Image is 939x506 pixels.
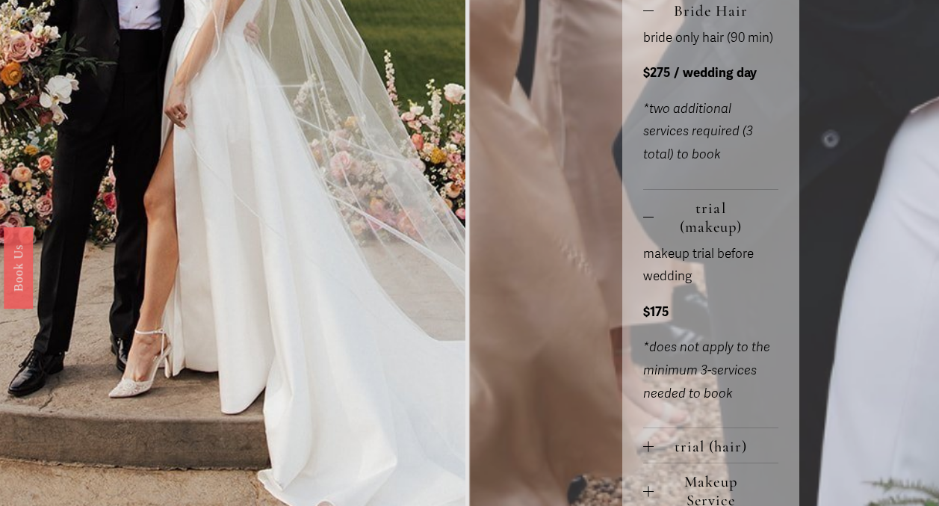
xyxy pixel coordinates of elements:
p: makeup trial before wedding [643,243,778,289]
span: trial (hair) [654,437,778,456]
span: trial (makeup) [654,199,778,236]
button: trial (hair) [643,428,778,463]
span: Bride Hair [654,1,778,20]
div: Bride Hair [643,27,778,189]
strong: $175 [643,304,669,320]
p: bride only hair (90 min) [643,27,778,50]
strong: $275 / wedding day [643,65,757,81]
a: Book Us [4,226,33,308]
em: *two additional services required (3 total) to book [643,101,753,162]
em: *does not apply to the minimum 3-services needed to book [643,339,770,401]
div: trial (makeup) [643,243,778,428]
button: trial (makeup) [643,190,778,243]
